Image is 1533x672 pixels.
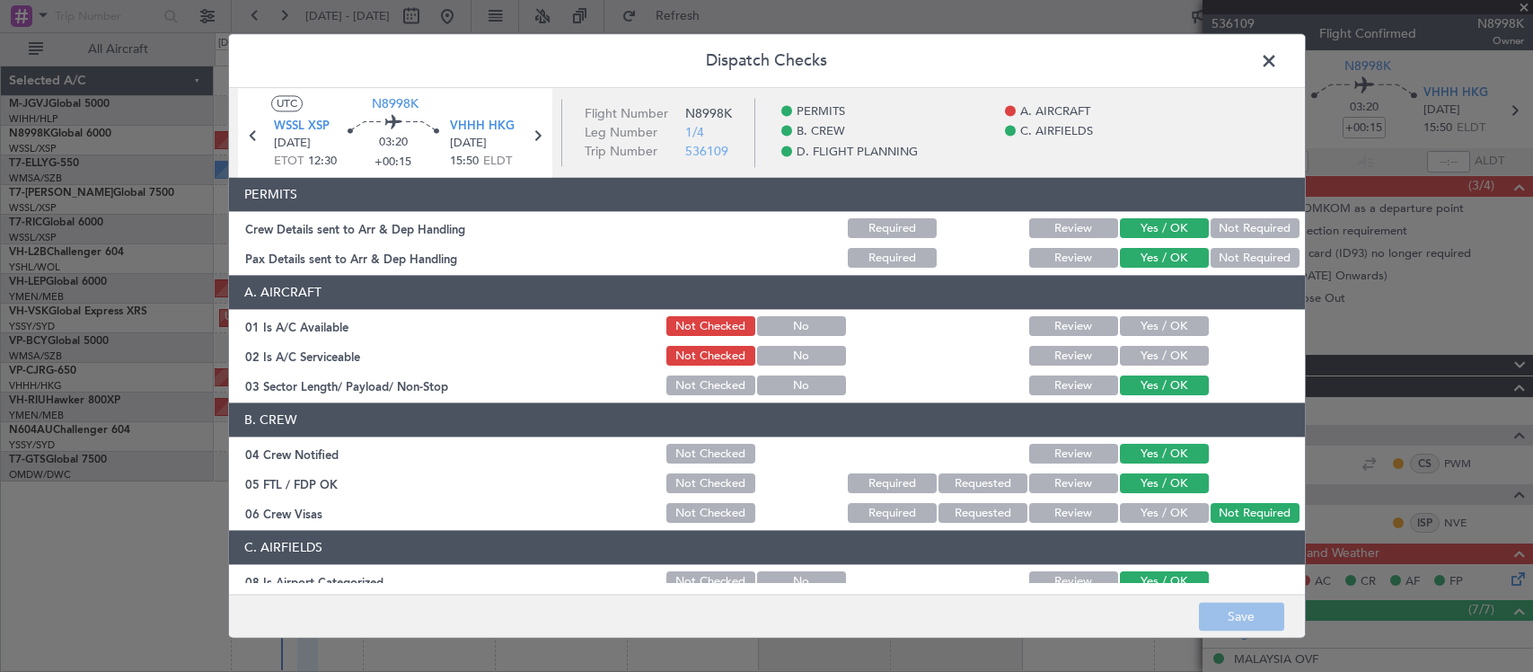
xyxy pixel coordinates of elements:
[1211,504,1300,524] button: Not Required
[1120,474,1209,494] button: Yes / OK
[1120,347,1209,367] button: Yes / OK
[1120,249,1209,269] button: Yes / OK
[1211,249,1300,269] button: Not Required
[1120,219,1209,239] button: Yes / OK
[1211,219,1300,239] button: Not Required
[229,34,1305,88] header: Dispatch Checks
[1120,504,1209,524] button: Yes / OK
[1120,572,1209,592] button: Yes / OK
[1120,445,1209,464] button: Yes / OK
[1120,376,1209,396] button: Yes / OK
[1120,317,1209,337] button: Yes / OK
